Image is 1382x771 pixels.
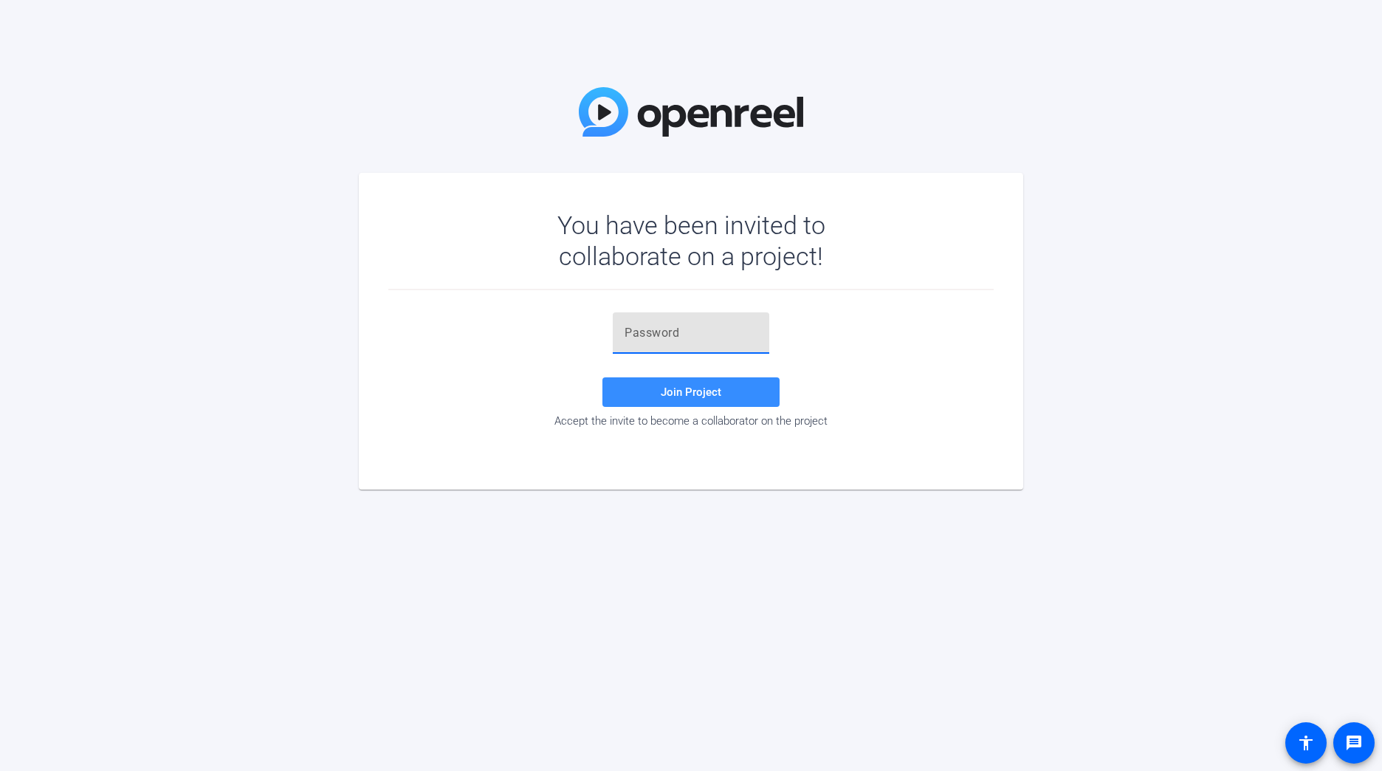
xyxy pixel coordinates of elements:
div: You have been invited to collaborate on a project! [515,210,868,272]
div: Accept the invite to become a collaborator on the project [388,414,994,428]
mat-icon: message [1345,734,1363,752]
button: Join Project [602,377,780,407]
span: Join Project [661,385,721,399]
img: OpenReel Logo [579,87,803,137]
input: Password [625,324,757,342]
mat-icon: accessibility [1297,734,1315,752]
